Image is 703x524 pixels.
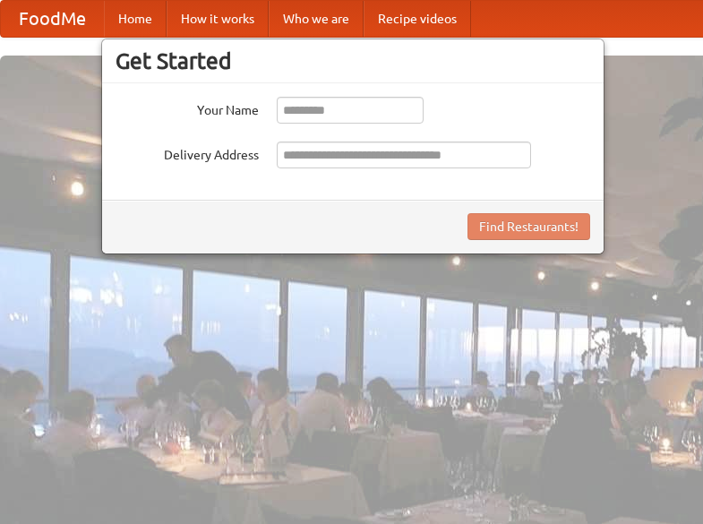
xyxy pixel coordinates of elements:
[116,47,590,74] h3: Get Started
[364,1,471,37] a: Recipe videos
[116,97,259,119] label: Your Name
[116,142,259,164] label: Delivery Address
[1,1,104,37] a: FoodMe
[269,1,364,37] a: Who we are
[167,1,269,37] a: How it works
[467,213,590,240] button: Find Restaurants!
[104,1,167,37] a: Home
